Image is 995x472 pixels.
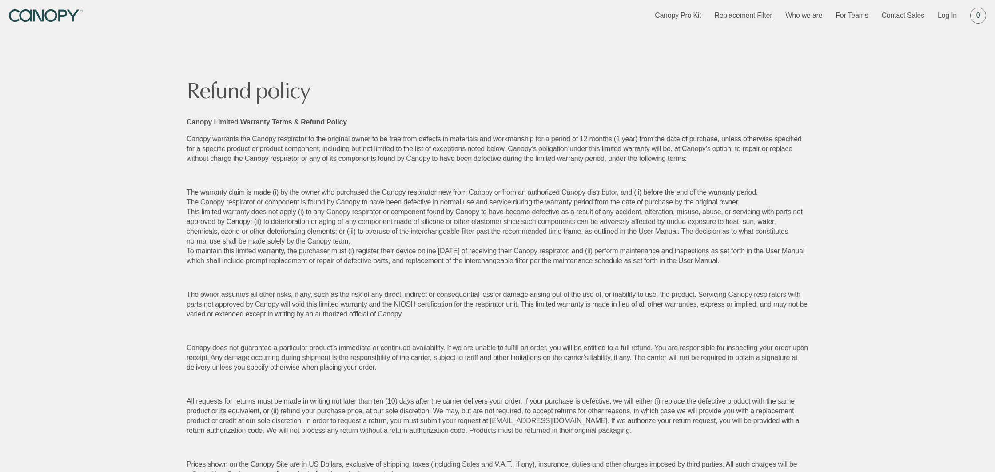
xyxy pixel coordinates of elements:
li: To maintain this limited warranty, the purchaser must (i) register their device online [DATE] of ... [187,246,808,266]
a: Who we are [785,11,822,20]
p: All requests for returns must be made in writing not later than ten (10) days after the carrier d... [187,396,808,436]
p: Canopy does not guarantee a particular product’s immediate or continued availability. If we are u... [187,343,808,372]
a: Contact Sales [881,11,924,20]
li: The warranty claim is made (i) by the owner who purchased the Canopy respirator new from Canopy o... [187,188,808,197]
li: The Canopy respirator or component is found by Canopy to have been defective in normal use and se... [187,197,808,207]
a: For Teams [836,11,868,20]
a: Canopy Pro Kit [655,11,701,20]
a: Replacement Filter [714,11,772,20]
a: Log In [938,11,957,20]
strong: Canopy Limited Warranty Terms & Refund Policy [187,118,347,126]
span: 0 [976,11,980,20]
p: The owner assumes all other risks, if any, such as the risk of any direct, indirect or consequent... [187,290,808,319]
p: Canopy warrants the Canopy respirator to the original owner to be free from defects in materials ... [187,134,808,164]
li: This limited warranty does not apply (i) to any Canopy respirator or component found by Canopy to... [187,207,808,246]
h1: Refund policy [187,80,808,102]
a: 0 [970,8,986,24]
